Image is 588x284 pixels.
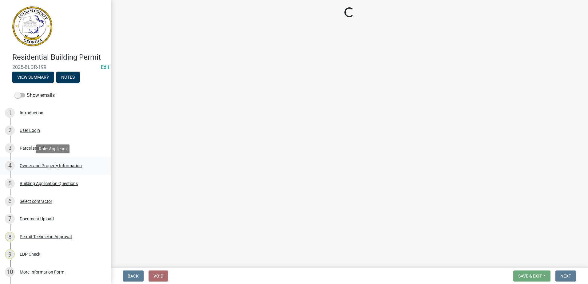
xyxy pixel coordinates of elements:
[20,146,46,150] div: Parcel search
[12,64,98,70] span: 2025-BLDR-199
[101,64,109,70] a: Edit
[20,199,52,203] div: Select contractor
[20,111,43,115] div: Introduction
[20,270,64,274] div: More Information Form
[36,144,70,153] div: Role: Applicant
[123,270,144,282] button: Back
[12,72,54,83] button: View Summary
[20,252,40,256] div: LDP Check
[20,235,72,239] div: Permit Technician Approval
[5,125,15,135] div: 2
[56,72,80,83] button: Notes
[5,267,15,277] div: 10
[20,164,82,168] div: Owner and Property Information
[20,128,40,132] div: User Login
[101,64,109,70] wm-modal-confirm: Edit Application Number
[20,181,78,186] div: Building Application Questions
[12,75,54,80] wm-modal-confirm: Summary
[555,270,576,282] button: Next
[5,214,15,224] div: 7
[5,232,15,242] div: 8
[518,274,542,278] span: Save & Exit
[15,92,55,99] label: Show emails
[5,108,15,118] div: 1
[20,217,54,221] div: Document Upload
[5,196,15,206] div: 6
[56,75,80,80] wm-modal-confirm: Notes
[5,161,15,171] div: 4
[513,270,550,282] button: Save & Exit
[560,274,571,278] span: Next
[12,53,106,62] h4: Residential Building Permit
[149,270,168,282] button: Void
[128,274,139,278] span: Back
[5,249,15,259] div: 9
[12,6,52,46] img: Putnam County, Georgia
[5,179,15,188] div: 5
[5,143,15,153] div: 3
